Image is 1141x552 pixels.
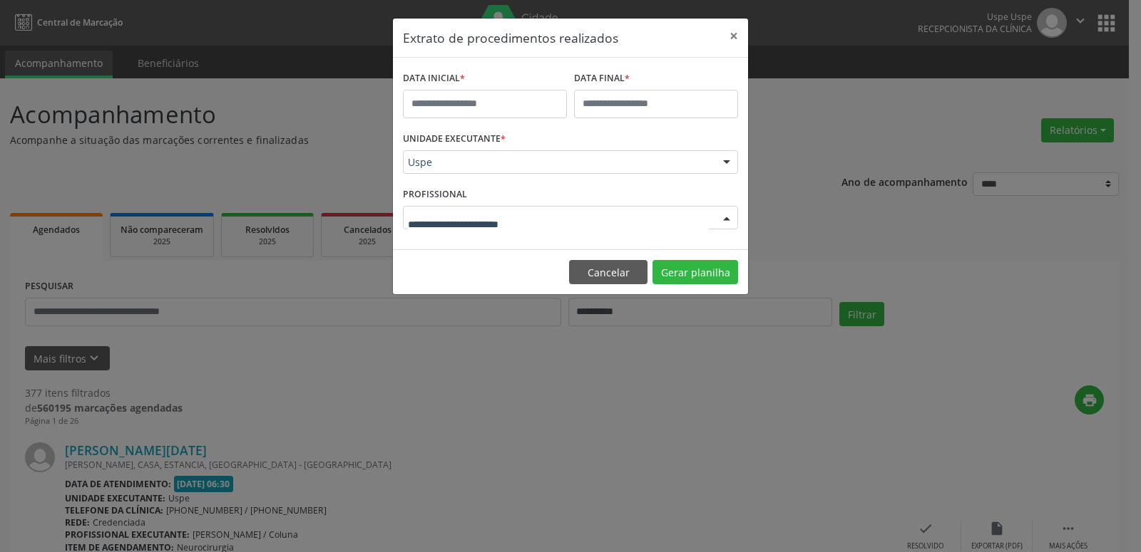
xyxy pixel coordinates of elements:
label: DATA INICIAL [403,68,465,90]
label: PROFISSIONAL [403,184,467,206]
span: Uspe [408,155,709,170]
button: Gerar planilha [653,260,738,284]
label: UNIDADE EXECUTANTE [403,128,506,150]
button: Close [720,19,748,53]
label: DATA FINAL [574,68,630,90]
h5: Extrato de procedimentos realizados [403,28,618,47]
button: Cancelar [569,260,648,284]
